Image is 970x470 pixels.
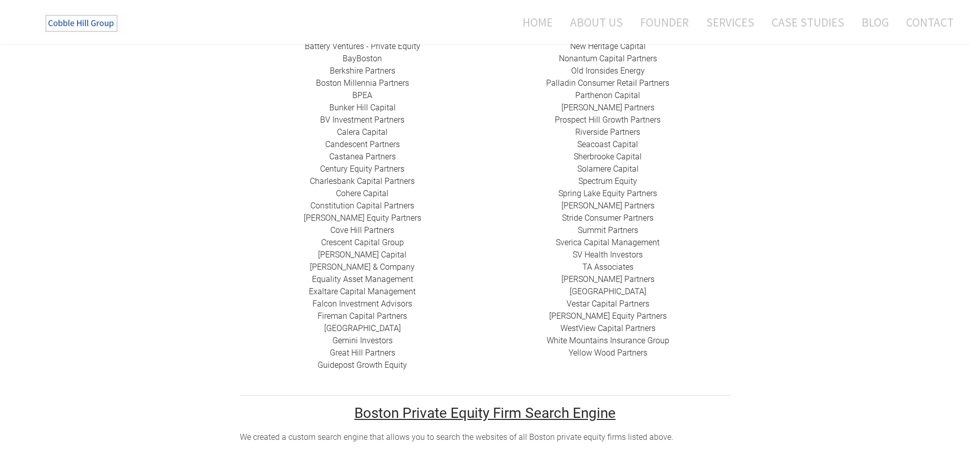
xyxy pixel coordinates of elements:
[577,139,638,149] a: Seacoast Capital
[698,9,762,36] a: Services
[559,54,657,63] a: Nonantum Capital Partners
[332,336,393,345] a: Gemini Investors
[562,213,653,223] a: Stride Consumer Partners
[556,238,660,247] a: Sverica Capital Management
[577,164,639,174] a: Solamere Capital
[507,9,560,36] a: Home
[574,152,642,161] a: ​Sherbrooke Capital​
[320,164,404,174] a: ​Century Equity Partners
[330,66,395,76] a: Berkshire Partners
[575,90,640,100] a: ​Parthenon Capital
[336,189,389,198] a: Cohere Capital
[309,287,416,296] a: ​Exaltare Capital Management
[570,287,646,296] a: ​[GEOGRAPHIC_DATA]
[320,115,404,125] a: BV Investment Partners
[312,299,412,309] a: ​Falcon Investment Advisors
[560,323,656,333] a: ​WestView Capital Partners
[561,103,655,112] a: ​[PERSON_NAME] Partners
[310,176,415,186] a: Charlesbank Capital Partners
[304,213,421,223] a: ​[PERSON_NAME] Equity Partners
[352,90,372,100] a: BPEA
[562,9,630,36] a: About Us
[578,225,638,235] a: Summit Partners
[354,405,616,421] u: Boston Private Equity Firm Search Engine
[558,189,657,198] a: Spring Lake Equity Partners
[324,323,401,333] a: ​[GEOGRAPHIC_DATA]
[330,348,395,358] a: Great Hill Partners​
[318,250,407,260] a: [PERSON_NAME] Capital
[316,78,409,88] a: Boston Millennia Partners
[854,9,896,36] a: Blog
[240,431,731,443] div: ​We created a custom search engine that allows you to search the websites of all Boston private e...
[555,115,661,125] a: Prospect Hill Growth Partners
[570,41,646,51] a: New Heritage Capital
[305,41,420,51] a: Battery Ventures - Private Equity
[312,274,413,284] a: ​Equality Asset Management
[310,262,415,272] a: [PERSON_NAME] & Company
[318,360,407,370] a: Guidepost Growth Equity
[571,66,645,76] a: ​Old Ironsides Energy
[343,54,382,63] a: BayBoston
[561,274,655,284] a: [PERSON_NAME] Partners
[764,9,852,36] a: Case Studies
[546,78,669,88] a: Palladin Consumer Retail Partners
[898,9,954,36] a: Contact
[39,11,126,36] img: The Cobble Hill Group LLC
[329,152,396,161] a: ​Castanea Partners
[329,103,396,112] a: ​Bunker Hill Capital
[321,238,404,247] a: ​Crescent Capital Group
[582,262,634,272] a: ​TA Associates
[561,201,655,210] a: [PERSON_NAME] Partners
[337,127,388,137] a: Calera Capital
[575,127,640,137] a: Riverside Partners
[547,336,669,345] a: White Mountains Insurance Group
[549,311,667,321] a: [PERSON_NAME] Equity Partners
[318,311,407,321] a: Fireman Capital Partners
[310,201,414,210] a: Constitution Capital Partners
[325,139,400,149] a: Candescent Partners
[573,250,643,260] a: SV Health Investors
[569,348,647,358] a: Yellow Wood Partners
[578,176,637,186] a: Spectrum Equity
[567,299,649,309] a: ​Vestar Capital Partners
[633,9,696,36] a: Founder
[330,225,394,235] a: Cove Hill Partners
